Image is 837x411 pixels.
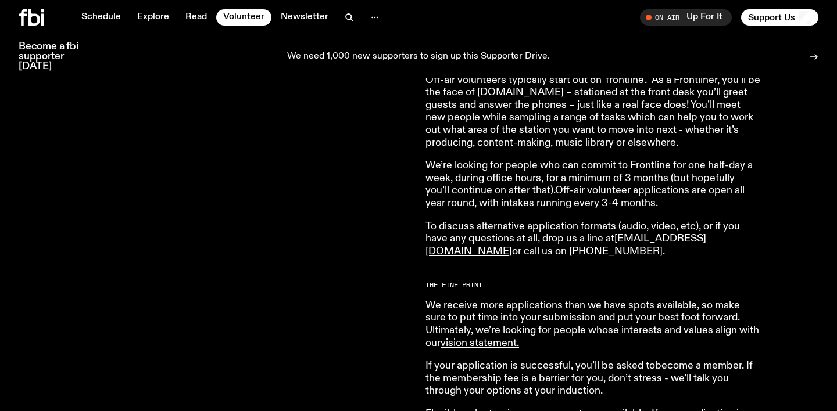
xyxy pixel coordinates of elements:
a: Read [178,9,214,26]
a: [EMAIL_ADDRESS][DOMAIN_NAME] [425,233,706,257]
a: vision statement. [441,338,519,348]
p: We’re looking for people who can commit to Frontline for one half-day a week, during office hours... [425,160,760,210]
span: Support Us [748,12,795,23]
a: Explore [130,9,176,26]
button: Support Us [741,9,818,26]
p: To discuss alternative application formats (audio, video, etc), or if you have any questions at a... [425,221,760,258]
h3: Become a fbi supporter [DATE] [19,42,93,71]
a: Volunteer [216,9,271,26]
p: If your application is successful, you’ll be asked to . If the membership fee is a barrier for yo... [425,360,760,398]
p: We need 1,000 new supporters to sign up this Supporter Drive. [287,52,550,62]
p: Off-air volunteers typically start out on ‘frontline’. As a Frontliner, you’ll be the face of [DO... [425,74,760,150]
h2: The Fine Print [425,282,760,289]
a: Newsletter [274,9,335,26]
p: We receive more applications than we have spots available, so make sure to put time into your sub... [425,300,760,349]
a: Schedule [74,9,128,26]
button: On AirUp For It [640,9,732,26]
a: become a member [655,360,742,371]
